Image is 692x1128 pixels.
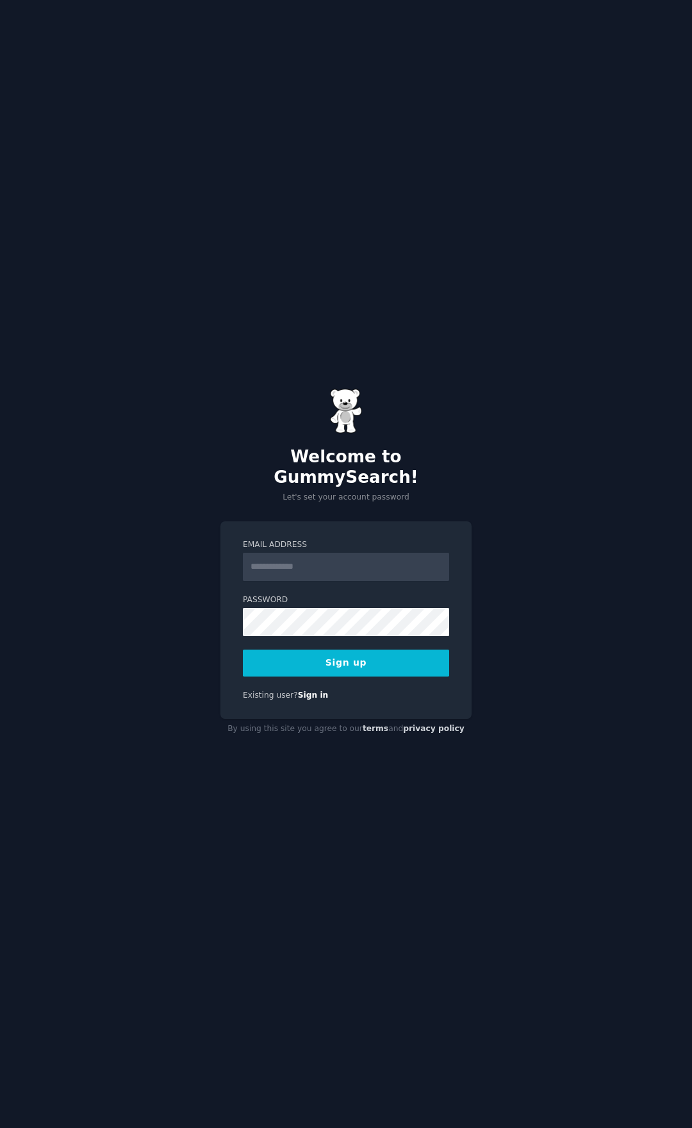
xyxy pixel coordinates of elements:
h2: Welcome to GummySearch! [220,447,472,487]
label: Email Address [243,539,449,551]
button: Sign up [243,650,449,677]
p: Let's set your account password [220,492,472,503]
span: Existing user? [243,691,298,700]
a: privacy policy [403,724,465,733]
div: By using this site you agree to our and [220,719,472,739]
a: terms [363,724,388,733]
a: Sign in [298,691,329,700]
label: Password [243,594,449,606]
img: Gummy Bear [330,389,362,434]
